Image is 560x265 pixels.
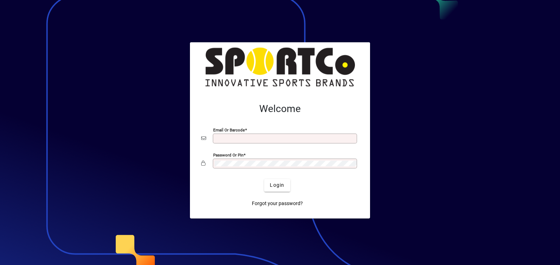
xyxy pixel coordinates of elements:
[252,200,303,207] span: Forgot your password?
[249,197,306,210] a: Forgot your password?
[201,103,359,115] h2: Welcome
[270,181,284,189] span: Login
[213,152,243,157] mat-label: Password or Pin
[264,179,290,192] button: Login
[213,127,245,132] mat-label: Email or Barcode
